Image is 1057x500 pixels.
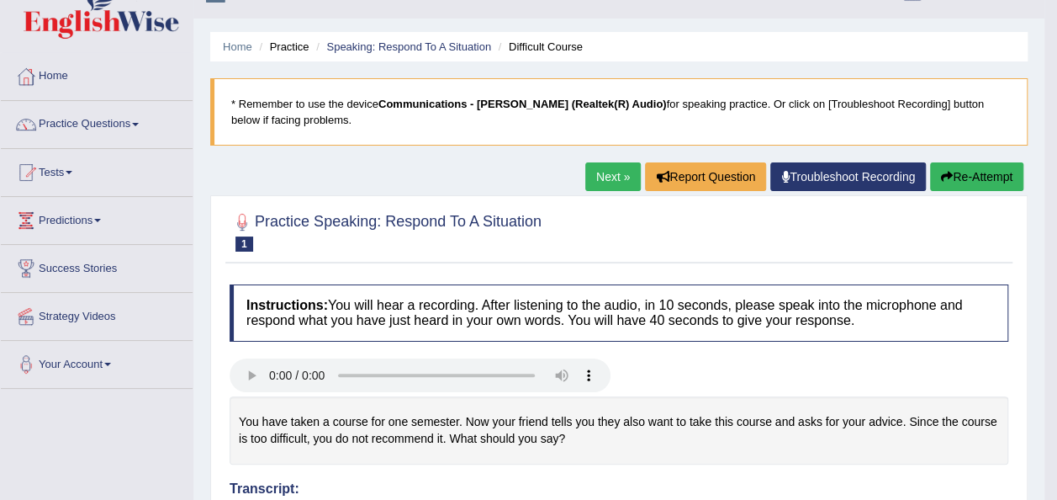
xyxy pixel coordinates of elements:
a: Home [1,53,193,95]
a: Practice Questions [1,101,193,143]
button: Report Question [645,162,766,191]
li: Difficult Course [494,39,583,55]
a: Next » [585,162,641,191]
a: Your Account [1,341,193,383]
a: Troubleshoot Recording [770,162,926,191]
span: 1 [235,237,253,252]
a: Strategy Videos [1,293,193,335]
b: Communications - [PERSON_NAME] (Realtek(R) Audio) [378,98,667,110]
blockquote: * Remember to use the device for speaking practice. Or click on [Troubleshoot Recording] button b... [210,78,1028,146]
a: Predictions [1,197,193,239]
a: Success Stories [1,245,193,287]
button: Re-Attempt [930,162,1023,191]
h2: Practice Speaking: Respond To A Situation [230,210,542,252]
li: Practice [255,39,309,55]
h4: You will hear a recording. After listening to the audio, in 10 seconds, please speak into the mic... [230,285,1008,341]
b: Instructions: [246,298,328,312]
a: Home [223,40,252,53]
a: Speaking: Respond To A Situation [326,40,491,53]
a: Tests [1,149,193,191]
div: You have taken a course for one semester. Now your friend tells you they also want to take this c... [230,396,1008,465]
